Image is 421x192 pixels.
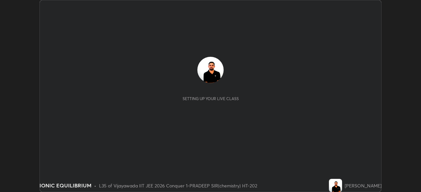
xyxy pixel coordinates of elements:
img: 54072f0133da479b845f84151e36f6ec.jpg [329,179,342,192]
div: • [94,182,96,189]
div: IONIC EQUILIBRIUM [39,181,91,189]
div: L35 of Vijayawada IIT JEE 2026 Conquer 1-PRADEEP SIR(chemistry) HT-202 [99,182,257,189]
div: [PERSON_NAME] [345,182,382,189]
div: Setting up your live class [183,96,239,101]
img: 54072f0133da479b845f84151e36f6ec.jpg [197,57,224,83]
